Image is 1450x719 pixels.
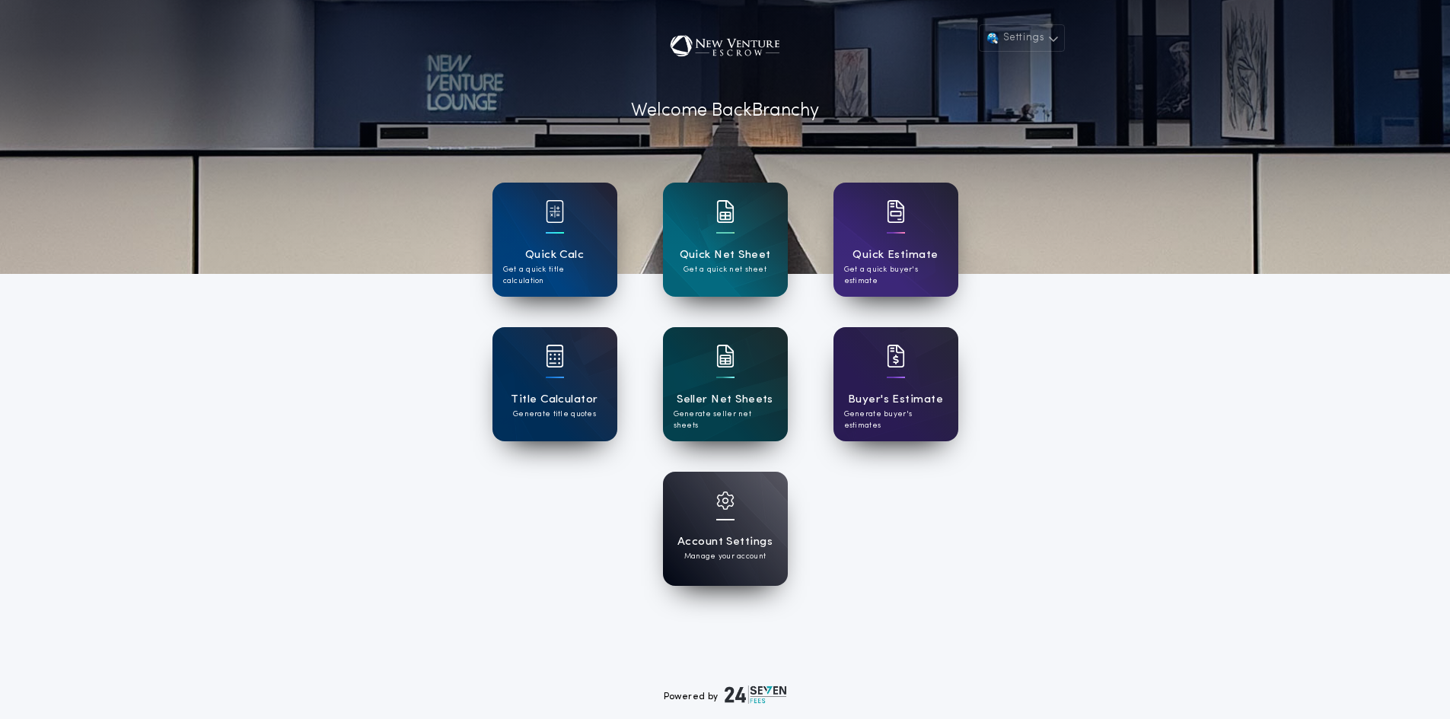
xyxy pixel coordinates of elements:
[887,345,905,367] img: card icon
[852,247,939,264] h1: Quick Estimate
[663,327,788,441] a: card iconSeller Net SheetsGenerate seller net sheets
[716,345,735,367] img: card icon
[985,30,1000,46] img: user avatar
[525,247,585,264] h1: Quick Calc
[887,200,905,223] img: card icon
[663,183,788,297] a: card iconQuick Net SheetGet a quick net sheet
[716,492,735,510] img: card icon
[674,409,777,431] p: Generate seller net sheets
[680,247,771,264] h1: Quick Net Sheet
[725,686,787,704] img: logo
[513,409,596,420] p: Generate title quotes
[546,200,564,223] img: card icon
[631,97,819,125] p: Welcome Back Branchy
[684,551,766,562] p: Manage your account
[677,533,773,551] h1: Account Settings
[492,327,617,441] a: card iconTitle CalculatorGenerate title quotes
[844,264,948,287] p: Get a quick buyer's estimate
[684,264,766,275] p: Get a quick net sheet
[716,200,735,223] img: card icon
[848,391,943,409] h1: Buyer's Estimate
[503,264,607,287] p: Get a quick title calculation
[663,472,788,586] a: card iconAccount SettingsManage your account
[656,24,794,70] img: account-logo
[546,345,564,367] img: card icon
[664,686,787,704] div: Powered by
[833,183,958,297] a: card iconQuick EstimateGet a quick buyer's estimate
[833,327,958,441] a: card iconBuyer's EstimateGenerate buyer's estimates
[492,183,617,297] a: card iconQuick CalcGet a quick title calculation
[511,391,598,409] h1: Title Calculator
[844,409,948,431] p: Generate buyer's estimates
[979,24,1064,52] button: Settings
[677,391,773,409] h1: Seller Net Sheets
